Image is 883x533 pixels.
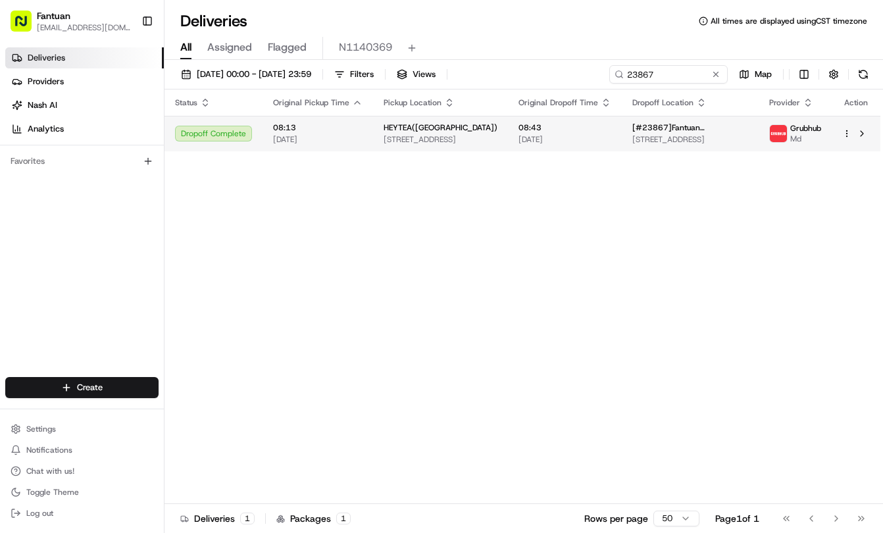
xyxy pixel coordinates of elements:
button: Fantuan [37,9,70,22]
img: 5e692f75ce7d37001a5d71f1 [770,125,787,142]
span: Pylon [131,326,159,336]
span: Notifications [26,445,72,455]
span: Knowledge Base [26,294,101,307]
a: 💻API Documentation [106,289,216,313]
span: Md [790,134,821,144]
span: [PERSON_NAME] [41,240,107,250]
span: 08:43 [518,122,611,133]
span: HEYTEA([GEOGRAPHIC_DATA]) [384,122,497,133]
span: Settings [26,424,56,434]
span: 8月14日 [116,240,147,250]
span: Pickup Location [384,97,441,108]
span: Original Pickup Time [273,97,349,108]
a: Powered byPylon [93,326,159,336]
span: API Documentation [124,294,211,307]
button: [DATE] 00:00 - [DATE] 23:59 [175,65,317,84]
a: 📗Knowledge Base [8,289,106,313]
span: • [109,204,114,215]
div: Action [842,97,870,108]
div: 💻 [111,295,122,306]
span: All times are displayed using CST timezone [711,16,867,26]
span: Assigned [207,39,252,55]
div: 1 [336,513,351,524]
div: Page 1 of 1 [715,512,759,525]
button: Fantuan[EMAIL_ADDRESS][DOMAIN_NAME] [5,5,136,37]
p: Welcome 👋 [13,53,240,74]
button: Filters [328,65,380,84]
span: N1140369 [339,39,392,55]
span: Deliveries [28,52,65,64]
button: Start new chat [224,130,240,145]
a: Analytics [5,118,164,140]
button: Views [391,65,441,84]
a: Deliveries [5,47,164,68]
button: Log out [5,504,159,522]
button: Settings [5,420,159,438]
span: All [180,39,191,55]
span: Map [755,68,772,80]
div: Packages [276,512,351,525]
img: 1736555255976-a54dd68f-1ca7-489b-9aae-adbdc363a1c4 [26,240,37,251]
span: [DATE] [518,134,611,145]
button: See all [204,168,240,184]
h1: Deliveries [180,11,247,32]
img: Asif Zaman Khan [13,191,34,213]
div: Past conversations [13,171,88,182]
input: Type to search [609,65,728,84]
span: [STREET_ADDRESS] [384,134,497,145]
img: 1736555255976-a54dd68f-1ca7-489b-9aae-adbdc363a1c4 [26,205,37,215]
p: Rows per page [584,512,648,525]
span: [DATE] [273,134,363,145]
div: We're available if you need us! [59,139,181,149]
span: Original Dropoff Time [518,97,598,108]
span: Nash AI [28,99,57,111]
input: Clear [34,85,217,99]
span: [PERSON_NAME] [41,204,107,215]
img: Asif Zaman Khan [13,227,34,248]
span: Dropoff Location [632,97,694,108]
span: Toggle Theme [26,487,79,497]
img: 1736555255976-a54dd68f-1ca7-489b-9aae-adbdc363a1c4 [13,126,37,149]
span: 08:13 [273,122,363,133]
button: Toggle Theme [5,483,159,501]
div: Favorites [5,151,159,172]
span: Flagged [268,39,307,55]
img: Nash [13,13,39,39]
span: Chat with us! [26,466,74,476]
span: [STREET_ADDRESS] [632,134,748,145]
span: Analytics [28,123,64,135]
span: Providers [28,76,64,88]
span: Grubhub [790,123,821,134]
button: Refresh [854,65,872,84]
span: Status [175,97,197,108]
span: Create [77,382,103,393]
button: [EMAIL_ADDRESS][DOMAIN_NAME] [37,22,131,33]
span: Provider [769,97,800,108]
div: Deliveries [180,512,255,525]
span: [DATE] 00:00 - [DATE] 23:59 [197,68,311,80]
button: Map [733,65,778,84]
span: Filters [350,68,374,80]
button: Notifications [5,441,159,459]
a: Providers [5,71,164,92]
div: 📗 [13,295,24,306]
span: 8月15日 [116,204,147,215]
span: Log out [26,508,53,519]
span: • [109,240,114,250]
button: Create [5,377,159,398]
button: Chat with us! [5,462,159,480]
img: 8571987876998_91fb9ceb93ad5c398215_72.jpg [28,126,51,149]
span: [#23867]Fantuan [#23867]Fantuan [632,122,748,133]
span: Views [413,68,436,80]
div: Start new chat [59,126,216,139]
div: 1 [240,513,255,524]
a: Nash AI [5,95,164,116]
